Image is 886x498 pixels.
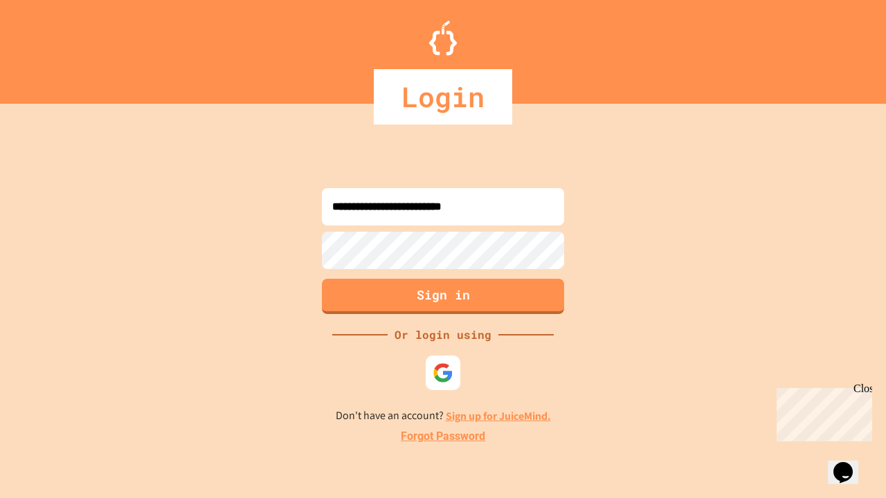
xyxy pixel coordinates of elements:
img: Logo.svg [429,21,457,55]
iframe: chat widget [828,443,872,484]
div: Login [374,69,512,124]
a: Sign up for JuiceMind. [446,409,551,423]
img: google-icon.svg [433,362,453,383]
div: Chat with us now!Close [6,6,96,88]
div: Or login using [388,326,498,343]
button: Sign in [322,279,564,314]
iframe: chat widget [771,382,872,441]
p: Don't have an account? [336,407,551,425]
a: Forgot Password [401,428,485,445]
